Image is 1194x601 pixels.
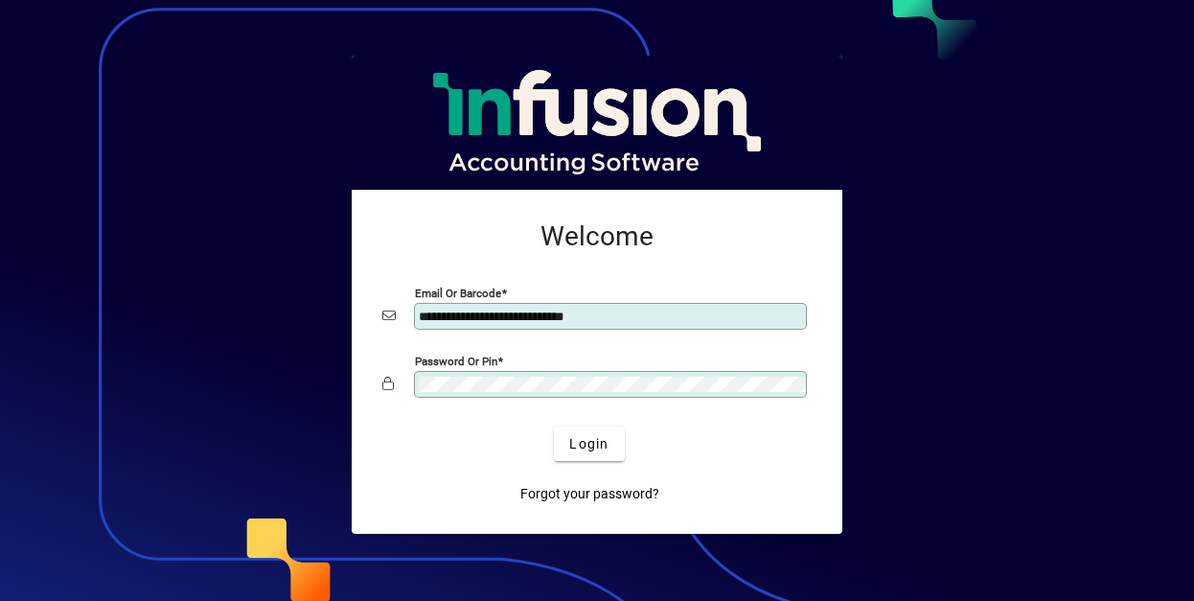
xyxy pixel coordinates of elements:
a: Forgot your password? [513,476,667,511]
span: Login [569,434,608,454]
mat-label: Password or Pin [415,355,497,368]
span: Forgot your password? [520,484,659,504]
h2: Welcome [382,220,812,253]
button: Login [554,427,624,461]
mat-label: Email or Barcode [415,287,501,300]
